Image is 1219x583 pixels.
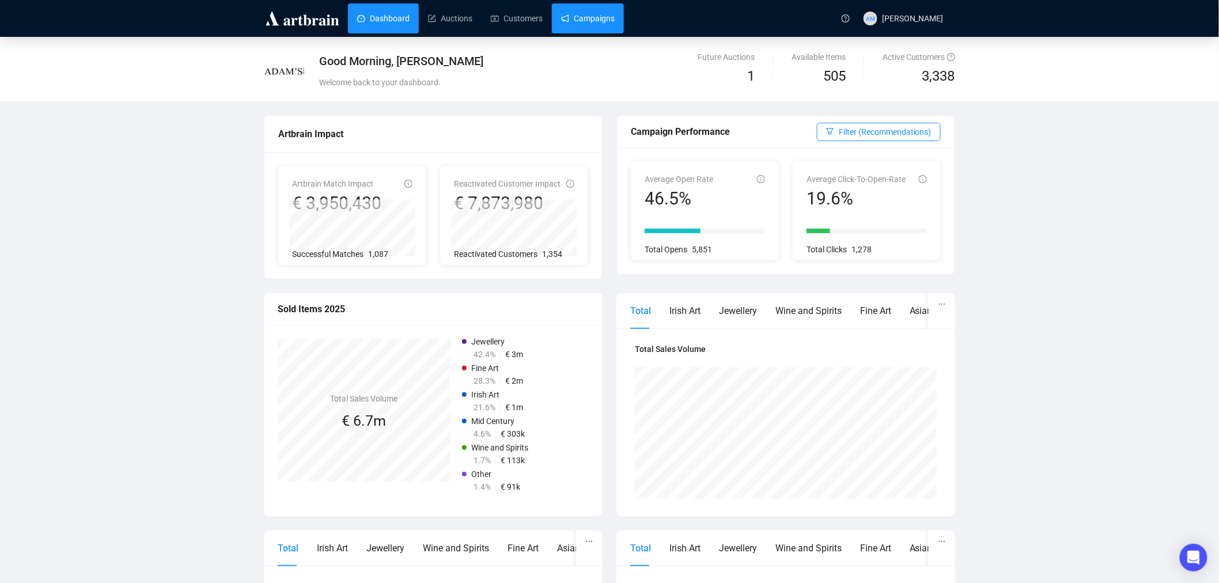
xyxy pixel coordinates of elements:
div: 46.5% [645,188,713,210]
span: Fine Art [471,364,499,373]
span: 505 [823,68,846,84]
span: Active Customers [883,52,955,62]
span: 1,278 [851,245,872,254]
span: 1,354 [542,249,562,259]
span: info-circle [566,180,574,188]
span: 42.4% [474,350,495,359]
span: Jewellery [471,337,505,346]
div: Good Morning, [PERSON_NAME] [319,53,722,69]
span: € 91k [501,482,520,491]
div: Asian Art [910,541,947,555]
span: € 6.7m [342,412,387,429]
span: ellipsis [938,537,946,546]
button: ellipsis [576,531,603,552]
button: ellipsis [929,531,955,552]
div: Jewellery [719,304,757,318]
span: [PERSON_NAME] [882,14,944,23]
span: Reactivated Customers [454,249,537,259]
span: Other [471,470,491,479]
span: Successful Matches [292,249,364,259]
div: Jewellery [719,541,757,555]
span: question-circle [947,53,955,61]
span: Artbrain Match Impact [292,179,373,188]
span: ellipsis [585,537,593,546]
div: Welcome back to your dashboard. [319,76,722,89]
img: logo [264,9,341,28]
div: Wine and Spirits [423,541,489,555]
div: Asian Art [910,304,947,318]
div: Jewellery [366,541,404,555]
span: info-circle [919,175,927,183]
span: € 2m [505,376,523,385]
span: AM [866,13,874,22]
div: Irish Art [669,304,701,318]
span: question-circle [842,14,850,22]
span: 1.4% [474,482,491,491]
div: Future Auctions [698,51,755,63]
span: Average Click-To-Open-Rate [807,175,906,184]
div: Artbrain Impact [278,127,588,141]
span: filter [826,127,834,135]
span: Reactivated Customer Impact [454,179,561,188]
span: 21.6% [474,403,495,412]
span: 5,851 [692,245,712,254]
h4: Total Sales Volume [331,392,398,405]
div: Fine Art [508,541,539,555]
div: Irish Art [669,541,701,555]
a: Campaigns [561,3,615,33]
div: Fine Art [860,541,891,555]
div: Sold Items 2025 [278,302,589,316]
div: 19.6% [807,188,906,210]
span: 4.6% [474,429,491,438]
a: Auctions [428,3,472,33]
a: Customers [491,3,543,33]
div: Total [278,541,298,555]
div: Campaign Performance [631,124,817,139]
span: info-circle [757,175,765,183]
span: Wine and Spirits [471,443,528,452]
button: Filter (Recommendations) [817,123,941,141]
div: € 7,873,980 [454,192,561,214]
span: 28.3% [474,376,495,385]
span: 1 [747,68,755,84]
div: Wine and Spirits [775,541,842,555]
span: 1.7% [474,456,491,465]
span: € 1m [505,403,523,412]
h4: Total Sales Volume [635,343,937,355]
div: Fine Art [860,304,891,318]
span: € 113k [501,456,525,465]
span: Filter (Recommendations) [839,126,932,138]
span: € 3m [505,350,523,359]
span: 1,087 [368,249,388,259]
img: 5f7b3e15015672000c94947a.jpg [264,51,305,92]
div: Irish Art [317,541,348,555]
div: Total [630,304,651,318]
a: Dashboard [357,3,410,33]
span: Mid Century [471,417,514,426]
div: Total [630,541,651,555]
span: Total Opens [645,245,687,254]
div: Asian Art [557,541,594,555]
span: € 303k [501,429,525,438]
span: Irish Art [471,390,499,399]
div: Open Intercom Messenger [1180,544,1207,571]
span: info-circle [404,180,412,188]
span: Total Clicks [807,245,847,254]
span: Average Open Rate [645,175,713,184]
div: Available Items [792,51,846,63]
div: Wine and Spirits [775,304,842,318]
span: ellipsis [938,300,946,308]
div: € 3,950,430 [292,192,381,214]
button: ellipsis [929,293,955,315]
span: 3,338 [922,66,955,88]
